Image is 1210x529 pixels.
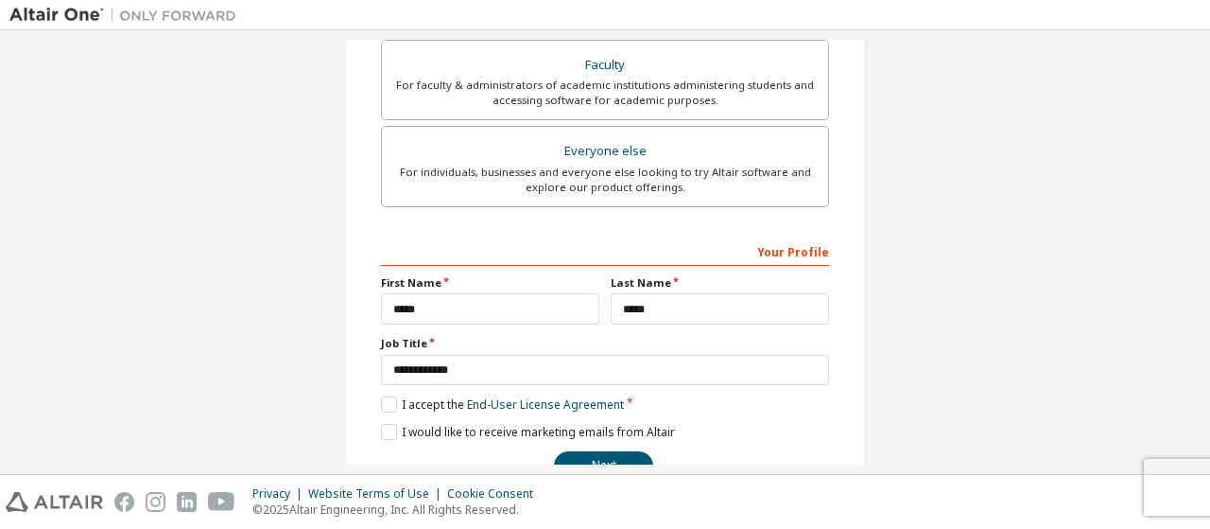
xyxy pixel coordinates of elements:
img: youtube.svg [208,492,235,512]
label: Job Title [381,336,829,351]
label: I would like to receive marketing emails from Altair [381,424,675,440]
label: I accept the [381,397,624,413]
div: Cookie Consent [447,486,544,502]
img: Altair One [9,6,246,25]
div: Your Profile [381,236,829,266]
button: Next [554,451,653,480]
a: End-User License Agreement [467,397,624,413]
div: Website Terms of Use [308,486,447,502]
div: Everyone else [393,138,817,165]
img: linkedin.svg [177,492,197,512]
div: Privacy [252,486,308,502]
div: Faculty [393,52,817,79]
img: altair_logo.svg [6,492,103,512]
label: First Name [381,275,599,291]
label: Last Name [611,275,829,291]
img: facebook.svg [114,492,134,512]
img: instagram.svg [146,492,165,512]
div: For faculty & administrators of academic institutions administering students and accessing softwa... [393,78,817,108]
p: © 2025 Altair Engineering, Inc. All Rights Reserved. [252,502,544,518]
div: For individuals, businesses and everyone else looking to try Altair software and explore our prod... [393,165,817,195]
